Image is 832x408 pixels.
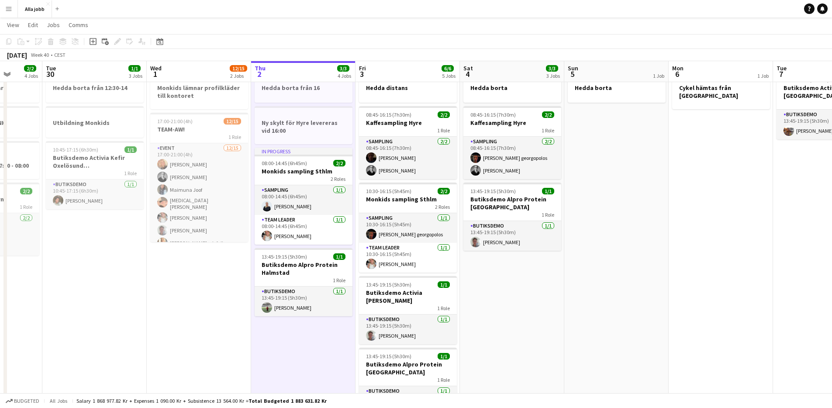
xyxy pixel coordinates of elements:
div: [DATE] [7,51,27,59]
app-card-role: Butiksdemo1/110:45-17:15 (6h30m)[PERSON_NAME] [46,180,144,209]
h3: Kaffesampling Hyre [359,119,457,127]
span: 2/2 [20,188,32,194]
span: Week 40 [29,52,51,58]
span: 2/2 [542,111,554,118]
span: 3/3 [337,65,349,72]
a: Edit [24,19,41,31]
span: 1/1 [124,146,137,153]
div: 08:45-16:15 (7h30m)2/2Kaffesampling Hyre1 RoleSampling2/208:45-16:15 (7h30m)[PERSON_NAME] georgop... [463,106,561,179]
app-job-card: Hedda borta [463,71,561,103]
span: 2/2 [24,65,36,72]
span: 1 Role [228,134,241,140]
app-card-role: Butiksdemo1/113:45-19:15 (5h30m)[PERSON_NAME] [463,221,561,251]
h3: Utbildning Monkids [46,119,144,127]
h3: Monkids lämnar profilkläder till kontoret [150,84,248,100]
app-job-card: 13:45-19:15 (5h30m)1/1Butiksdemo Alpro Protein Halmstad1 RoleButiksdemo1/113:45-19:15 (5h30m)[PER... [255,248,352,316]
app-job-card: 10:30-16:15 (5h45m)2/2Monkids sampling Sthlm2 RolesSampling1/110:30-16:15 (5h45m)[PERSON_NAME] ge... [359,183,457,273]
span: 1 Role [542,211,554,218]
span: 13:45-19:15 (5h30m) [366,353,411,360]
h3: Cykel hämtas från [GEOGRAPHIC_DATA] [672,84,770,100]
app-card-role: Butiksdemo1/113:45-19:15 (5h30m)[PERSON_NAME] [359,315,457,344]
span: 12/15 [230,65,247,72]
span: Tue [777,64,787,72]
h3: Hedda borta [568,84,666,92]
a: View [3,19,23,31]
span: 1/1 [542,188,554,194]
span: Thu [255,64,266,72]
h3: Hedda borta [463,84,561,92]
app-job-card: Utbildning Monkids [46,106,144,138]
app-job-card: Ny skylt för Hyre levereras vid 16:00 [255,106,352,144]
button: Alla jobb [18,0,52,17]
div: 1 Job [757,73,769,79]
div: 4 Jobs [338,73,351,79]
a: Jobs [43,19,63,31]
app-job-card: 17:00-21:00 (4h)12/15TEAM-AW!1 RoleEvent12/1517:00-21:00 (4h)[PERSON_NAME][PERSON_NAME]Maimuna Jo... [150,113,248,242]
app-job-card: Monkids lämnar profilkläder till kontoret [150,71,248,109]
span: 1/1 [333,253,345,260]
span: 1 Role [437,127,450,134]
span: 08:45-16:15 (7h30m) [470,111,516,118]
span: 2 [253,69,266,79]
div: Hedda borta [568,71,666,103]
span: 7 [775,69,787,79]
app-job-card: Hedda distans [359,71,457,103]
span: 4 [462,69,473,79]
h3: Hedda distans [359,84,457,92]
span: 13:45-19:15 (5h30m) [366,281,411,288]
a: Comms [65,19,92,31]
span: 6 [671,69,684,79]
button: Budgeted [4,396,41,406]
div: Hedda borta från 16 [255,71,352,103]
span: 13:45-19:15 (5h30m) [262,253,307,260]
div: 13:45-19:15 (5h30m)1/1Butiksdemo Activia [PERSON_NAME]1 RoleButiksdemo1/113:45-19:15 (5h30m)[PERS... [359,276,457,344]
span: 12/15 [224,118,241,124]
span: 1/1 [128,65,141,72]
span: 5 [566,69,578,79]
app-card-role: Team Leader1/110:30-16:15 (5h45m)[PERSON_NAME] [359,243,457,273]
div: 4 Jobs [24,73,38,79]
app-card-role: Butiksdemo1/113:45-19:15 (5h30m)[PERSON_NAME] [255,287,352,316]
span: 1/1 [438,353,450,360]
span: 2 Roles [435,204,450,210]
span: 10:45-17:15 (6h30m) [53,146,98,153]
span: 08:00-14:45 (6h45m) [262,160,307,166]
span: Jobs [47,21,60,29]
h3: Monkids sampling Sthlm [359,195,457,203]
span: 2/2 [333,160,345,166]
div: CEST [54,52,66,58]
span: 2/2 [438,188,450,194]
span: Comms [69,21,88,29]
span: 1 [149,69,162,79]
span: Sat [463,64,473,72]
h3: Ny skylt för Hyre levereras vid 16:00 [255,119,352,135]
span: 1 Role [437,377,450,383]
span: Wed [150,64,162,72]
span: All jobs [48,398,69,404]
app-job-card: 10:45-17:15 (6h30m)1/1Butiksdemo Activia Kefir Oxelösund ([GEOGRAPHIC_DATA])1 RoleButiksdemo1/110... [46,141,144,209]
span: Fri [359,64,366,72]
span: 1 Role [124,170,137,176]
app-card-role: Sampling2/208:45-16:15 (7h30m)[PERSON_NAME][PERSON_NAME] [359,137,457,179]
div: In progress [255,148,352,155]
app-card-role: Sampling2/208:45-16:15 (7h30m)[PERSON_NAME] georgopolos[PERSON_NAME] [463,137,561,179]
h3: Butiksdemo Alpro Protein [GEOGRAPHIC_DATA] [463,195,561,211]
span: Tue [46,64,56,72]
span: Sun [568,64,578,72]
span: Mon [672,64,684,72]
span: 3 [358,69,366,79]
span: 1 Role [542,127,554,134]
app-job-card: Hedda borta från 12:30-14 [46,71,144,103]
span: Total Budgeted 1 883 631.82 kr [249,398,327,404]
span: 30 [45,69,56,79]
app-job-card: 08:45-16:15 (7h30m)2/2Kaffesampling Hyre1 RoleSampling2/208:45-16:15 (7h30m)[PERSON_NAME][PERSON_... [359,106,457,179]
app-job-card: Cykel hämtas från [GEOGRAPHIC_DATA] [672,71,770,109]
h3: Hedda borta från 16 [255,84,352,92]
div: 3 Jobs [546,73,560,79]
